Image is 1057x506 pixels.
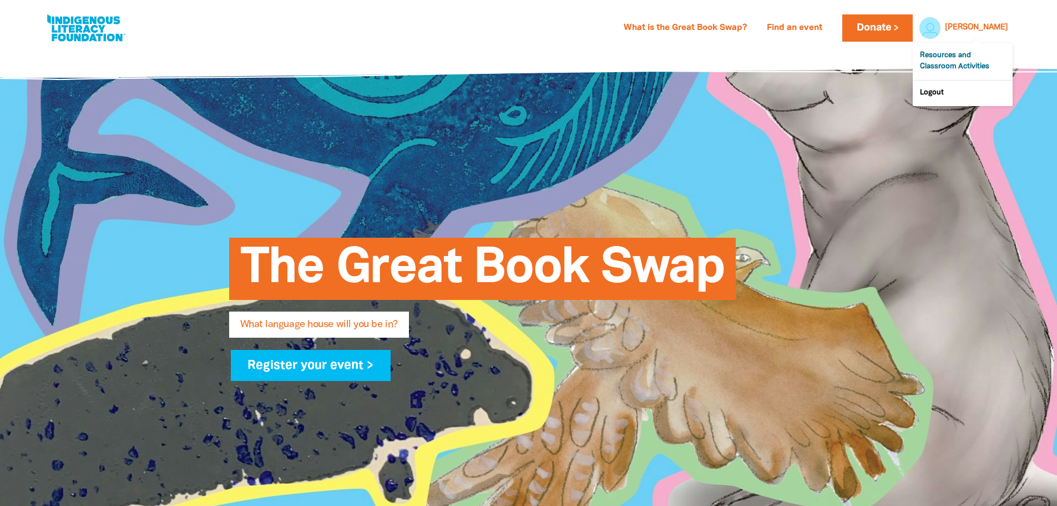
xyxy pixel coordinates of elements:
[231,350,391,381] a: Register your event >
[913,81,1013,106] a: Logout
[842,14,912,42] a: Donate
[913,43,1013,80] a: Resources and Classroom Activities
[760,19,829,37] a: Find an event
[617,19,753,37] a: What is the Great Book Swap?
[240,246,725,300] span: The Great Book Swap
[945,24,1008,32] a: [PERSON_NAME]
[240,320,398,338] span: What language house will you be in?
